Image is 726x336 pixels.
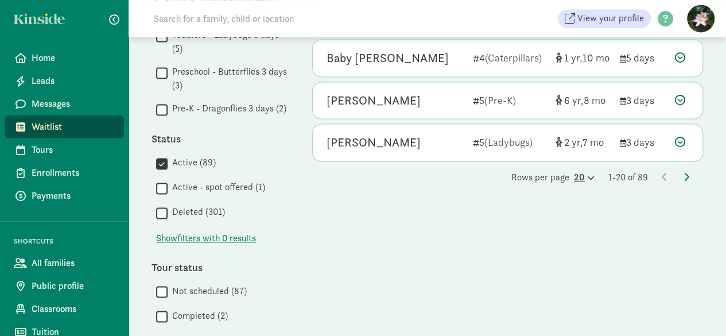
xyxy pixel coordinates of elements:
label: Not scheduled (87) [168,284,247,298]
a: Payments [5,184,124,207]
label: Completed (2) [168,308,228,322]
span: Leads [32,74,115,88]
input: Search for a family, child or location [147,7,469,30]
span: All families [32,256,115,270]
span: Payments [32,189,115,203]
span: Enrollments [32,166,115,180]
span: (Pre-K) [484,94,516,107]
div: 4 [473,50,546,65]
div: Tour status [152,259,289,275]
a: Leads [5,69,124,92]
div: 5 [473,134,546,150]
span: Show filters with 0 results [156,231,256,245]
span: Tours [32,143,115,157]
div: 3 days [620,134,666,150]
span: View your profile [577,11,644,25]
span: 6 [564,94,584,107]
span: Messages [32,97,115,111]
div: 20 [574,171,595,184]
span: Home [32,51,115,65]
div: [object Object] [556,134,611,150]
label: Active - spot offered (1) [168,180,265,194]
a: Waitlist [5,115,124,138]
div: 5 days [620,50,666,65]
a: Home [5,47,124,69]
a: Messages [5,92,124,115]
span: 10 [583,51,609,64]
a: View your profile [558,9,651,28]
span: (Ladybugs) [484,136,533,149]
div: Lina Pahukoa [327,133,421,152]
a: Public profile [5,275,124,298]
iframe: Chat Widget [669,281,726,336]
span: (Caterpillars) [485,51,542,64]
label: Toddlers - Ladybugs 3 days (5) [168,28,289,56]
div: [object Object] [556,92,611,108]
div: [object Object] [556,50,611,65]
div: Rows per page 1-20 of 89 [312,171,703,184]
div: Status [152,131,289,146]
label: Active (89) [168,156,216,169]
span: Public profile [32,279,115,293]
span: 8 [584,94,605,107]
span: 1 [564,51,583,64]
span: 2 [564,136,583,149]
span: Classrooms [32,302,115,316]
a: Enrollments [5,161,124,184]
label: Pre-K - Dragonflies 3 days (2) [168,102,286,115]
a: Classrooms [5,298,124,320]
div: Baby Garcia [327,49,449,67]
button: Showfilters with 0 results [156,231,256,245]
label: Preschool - Butterflies 3 days (3) [168,65,289,92]
div: 3 days [620,92,666,108]
label: Deleted (301) [168,205,225,219]
div: 5 [473,92,546,108]
div: Tyler Hines [327,91,421,110]
a: All families [5,252,124,275]
span: Waitlist [32,120,115,134]
a: Tours [5,138,124,161]
span: 7 [583,136,604,149]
